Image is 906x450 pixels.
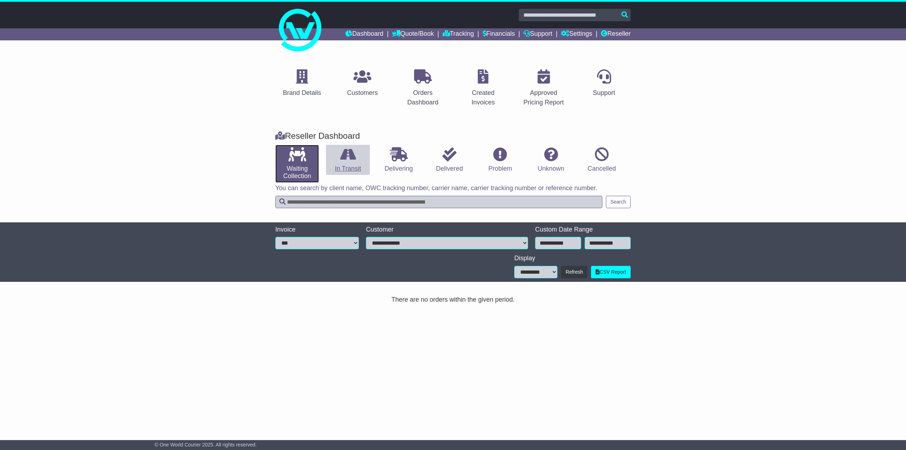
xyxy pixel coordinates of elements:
a: Settings [561,28,592,40]
div: Customer [366,226,528,234]
a: Unknown [529,145,573,175]
button: Search [606,196,631,208]
a: Customers [342,67,382,100]
a: Dashboard [345,28,383,40]
a: Quote/Book [392,28,434,40]
div: Orders Dashboard [401,88,445,107]
div: Custom Date Range [535,226,631,234]
div: Display [514,255,631,262]
a: Problem [478,145,522,175]
a: Cancelled [580,145,624,175]
div: There are no orders within the given period. [275,296,631,304]
p: You can search by client name, OWC tracking number, carrier name, carrier tracking number or refe... [275,184,631,192]
a: Tracking [443,28,474,40]
a: Brand Details [278,67,326,100]
span: © One World Courier 2025. All rights reserved. [155,442,257,448]
a: Support [523,28,552,40]
a: In Transit [326,145,369,175]
a: Delivering [377,145,420,175]
button: Refresh [561,266,587,278]
a: Delivered [428,145,471,175]
a: Support [588,67,620,100]
div: Created Invoices [461,88,505,107]
div: Brand Details [283,88,321,98]
a: Approved Pricing Report [517,67,570,110]
a: Orders Dashboard [396,67,449,110]
div: Support [593,88,615,98]
div: Customers [347,88,378,98]
a: Financials [483,28,515,40]
div: Approved Pricing Report [522,88,566,107]
div: Reseller Dashboard [272,131,634,141]
a: Waiting Collection [275,145,319,183]
div: Invoice [275,226,359,234]
a: CSV Report [591,266,631,278]
a: Reseller [601,28,631,40]
a: Created Invoices [457,67,510,110]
